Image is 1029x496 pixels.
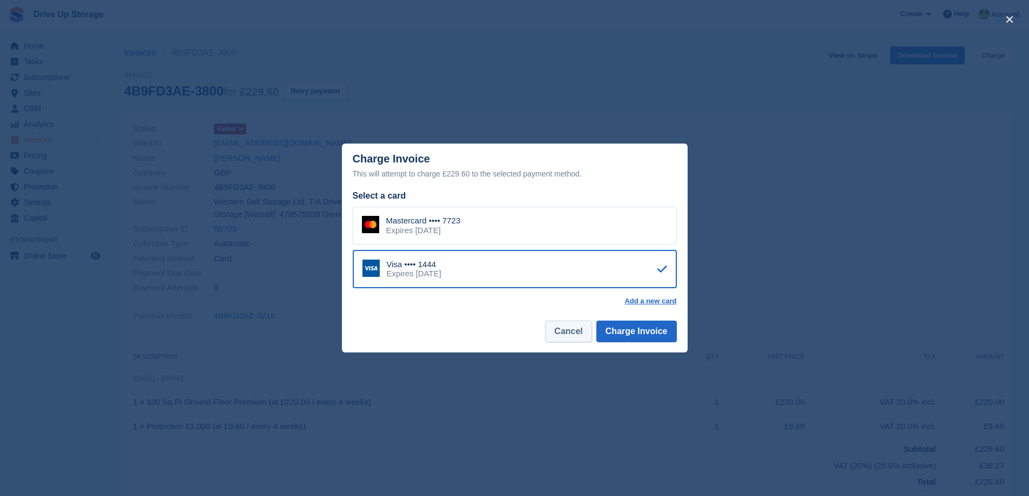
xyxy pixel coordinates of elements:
[386,216,461,226] div: Mastercard •••• 7723
[545,321,591,342] button: Cancel
[1001,11,1018,28] button: close
[362,260,380,277] img: Visa Logo
[353,189,677,202] div: Select a card
[353,167,677,180] div: This will attempt to charge £229.60 to the selected payment method.
[362,216,379,233] img: Mastercard Logo
[596,321,677,342] button: Charge Invoice
[624,297,676,305] a: Add a new card
[387,269,441,278] div: Expires [DATE]
[386,226,461,235] div: Expires [DATE]
[353,153,677,180] div: Charge Invoice
[387,260,441,269] div: Visa •••• 1444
